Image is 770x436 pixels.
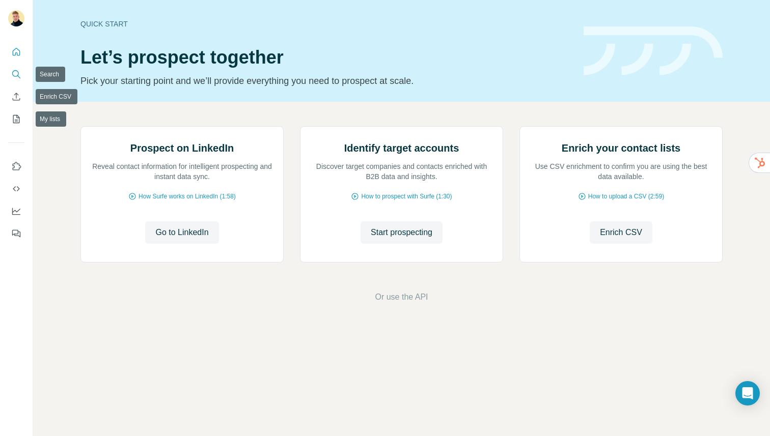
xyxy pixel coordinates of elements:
[8,180,24,198] button: Use Surfe API
[584,26,723,76] img: banner
[80,74,571,88] p: Pick your starting point and we’ll provide everything you need to prospect at scale.
[590,221,652,244] button: Enrich CSV
[130,141,234,155] h2: Prospect on LinkedIn
[344,141,459,155] h2: Identify target accounts
[80,47,571,68] h1: Let’s prospect together
[375,291,428,303] button: Or use the API
[155,226,208,239] span: Go to LinkedIn
[8,88,24,106] button: Enrich CSV
[8,224,24,243] button: Feedback
[361,192,452,201] span: How to prospect with Surfe (1:30)
[139,192,236,201] span: How Surfe works on LinkedIn (1:58)
[562,141,680,155] h2: Enrich your contact lists
[8,65,24,83] button: Search
[91,161,273,182] p: Reveal contact information for intelligent prospecting and instant data sync.
[735,381,760,405] div: Open Intercom Messenger
[530,161,712,182] p: Use CSV enrichment to confirm you are using the best data available.
[8,10,24,26] img: Avatar
[80,19,571,29] div: Quick start
[8,110,24,128] button: My lists
[371,226,432,239] span: Start prospecting
[8,43,24,61] button: Quick start
[588,192,664,201] span: How to upload a CSV (2:59)
[8,157,24,176] button: Use Surfe on LinkedIn
[145,221,218,244] button: Go to LinkedIn
[8,202,24,220] button: Dashboard
[311,161,492,182] p: Discover target companies and contacts enriched with B2B data and insights.
[361,221,443,244] button: Start prospecting
[600,226,642,239] span: Enrich CSV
